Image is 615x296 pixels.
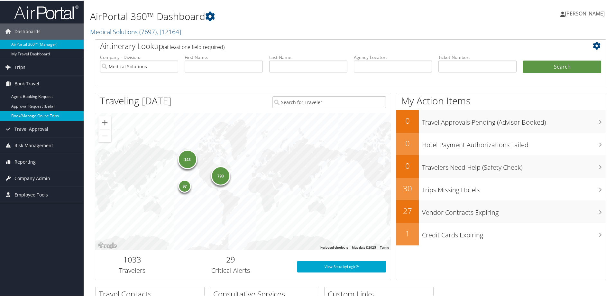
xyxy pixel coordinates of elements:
img: Google [97,241,118,249]
button: Zoom out [98,129,111,142]
button: Keyboard shortcuts [320,245,348,249]
span: [PERSON_NAME] [565,9,605,16]
h3: Credit Cards Expiring [422,227,606,239]
div: 793 [211,166,230,185]
a: 1Credit Cards Expiring [396,222,606,245]
h2: 29 [174,253,288,264]
h3: Travel Approvals Pending (Advisor Booked) [422,114,606,126]
img: airportal-logo.png [14,4,78,19]
a: 30Trips Missing Hotels [396,177,606,200]
label: Last Name: [269,53,347,60]
h2: 27 [396,205,419,216]
a: 0Travelers Need Help (Safety Check) [396,155,606,177]
button: Zoom in [98,116,111,129]
h3: Vendor Contracts Expiring [422,204,606,216]
span: Trips [14,59,25,75]
h1: Traveling [DATE] [100,93,171,107]
a: Medical Solutions [90,27,181,35]
span: Travel Approval [14,120,48,137]
label: Company - Division: [100,53,178,60]
div: 143 [178,149,197,168]
div: 97 [178,179,191,192]
a: [PERSON_NAME] [560,3,611,23]
h2: 0 [396,160,419,171]
span: , [ 12164 ] [157,27,181,35]
span: Employee Tools [14,186,48,202]
span: Map data ©2025 [352,245,376,249]
a: 0Hotel Payment Authorizations Failed [396,132,606,155]
span: Company Admin [14,170,50,186]
span: Risk Management [14,137,53,153]
span: (at least one field required) [163,43,225,50]
h2: 1 [396,227,419,238]
label: Agency Locator: [354,53,432,60]
h2: 1033 [100,253,164,264]
h2: 30 [396,182,419,193]
input: Search for Traveler [272,96,386,108]
h2: 0 [396,115,419,126]
label: First Name: [185,53,263,60]
a: Terms (opens in new tab) [380,245,389,249]
h2: 0 [396,137,419,148]
h2: Airtinerary Lookup [100,40,559,51]
span: Reporting [14,153,36,169]
h3: Travelers [100,265,164,274]
a: 27Vendor Contracts Expiring [396,200,606,222]
a: 0Travel Approvals Pending (Advisor Booked) [396,110,606,132]
span: ( 7697 ) [139,27,157,35]
h3: Trips Missing Hotels [422,182,606,194]
span: Dashboards [14,23,41,39]
label: Ticket Number: [438,53,517,60]
a: Open this area in Google Maps (opens a new window) [97,241,118,249]
h1: AirPortal 360™ Dashboard [90,9,437,23]
span: Book Travel [14,75,39,91]
h3: Travelers Need Help (Safety Check) [422,159,606,171]
button: Search [523,60,601,73]
a: View SecurityLogic® [297,260,386,272]
h3: Critical Alerts [174,265,288,274]
h3: Hotel Payment Authorizations Failed [422,137,606,149]
h1: My Action Items [396,93,606,107]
